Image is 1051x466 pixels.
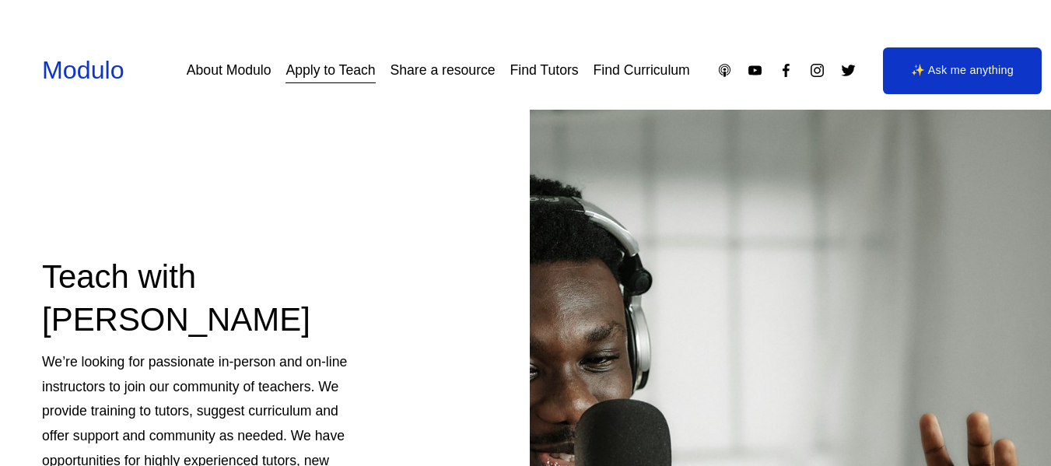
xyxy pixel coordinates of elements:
a: Apple Podcasts [716,62,733,79]
a: Twitter [840,62,857,79]
h2: Teach with [PERSON_NAME] [42,256,359,342]
a: Share a resource [391,57,496,84]
a: YouTube [747,62,763,79]
a: Modulo [42,56,124,84]
a: Facebook [778,62,794,79]
a: Apply to Teach [286,57,375,84]
a: Find Tutors [510,57,579,84]
a: Find Curriculum [594,57,690,84]
a: ✨ Ask me anything [883,47,1042,94]
a: About Modulo [187,57,272,84]
a: Instagram [809,62,825,79]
